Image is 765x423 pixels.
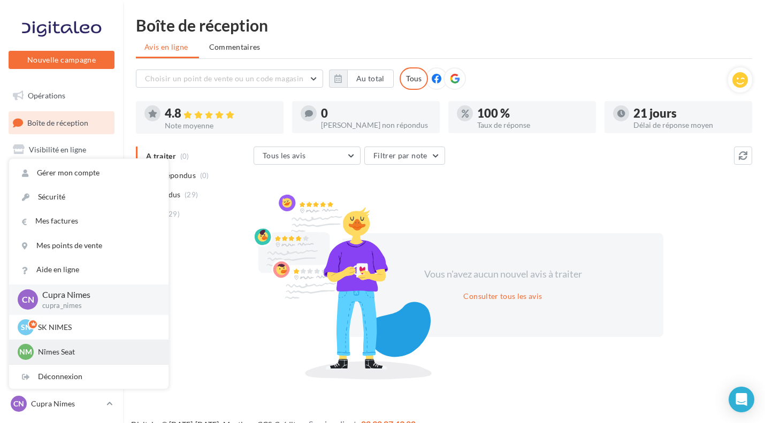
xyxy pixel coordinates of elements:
[6,245,117,267] a: Calendrier
[166,210,180,218] span: (29)
[42,301,151,311] p: cupra_nimes
[9,234,169,258] a: Mes points de vente
[6,165,117,188] a: Campagnes
[254,147,361,165] button: Tous les avis
[321,107,431,119] div: 0
[6,84,117,107] a: Opérations
[31,398,102,409] p: Cupra Nimes
[9,161,169,185] a: Gérer mon compte
[329,70,394,88] button: Au total
[27,118,88,127] span: Boîte de réception
[38,347,156,357] p: Nîmes Seat
[165,107,275,120] div: 4.8
[6,272,117,303] a: PLV et print personnalisable
[13,398,24,409] span: CN
[411,267,595,281] div: Vous n'avez aucun nouvel avis à traiter
[200,171,209,180] span: (0)
[165,122,275,129] div: Note moyenne
[729,387,754,412] div: Open Intercom Messenger
[6,139,117,161] a: Visibilité en ligne
[136,70,323,88] button: Choisir un point de vente ou un code magasin
[6,192,117,214] a: Contacts
[22,294,34,306] span: CN
[263,151,306,160] span: Tous les avis
[477,107,587,119] div: 100 %
[9,365,169,389] div: Déconnexion
[400,67,428,90] div: Tous
[633,107,744,119] div: 21 jours
[28,91,65,100] span: Opérations
[9,185,169,209] a: Sécurité
[364,147,445,165] button: Filtrer par note
[21,322,31,333] span: SN
[42,289,151,301] p: Cupra Nimes
[209,42,261,52] span: Commentaires
[29,145,86,154] span: Visibilité en ligne
[633,121,744,129] div: Délai de réponse moyen
[19,347,32,357] span: Nm
[145,74,303,83] span: Choisir un point de vente ou un code magasin
[6,218,117,241] a: Médiathèque
[185,190,198,199] span: (29)
[6,307,117,339] a: Campagnes DataOnDemand
[38,322,156,333] p: SK NIMES
[9,258,169,282] a: Aide en ligne
[9,51,114,69] button: Nouvelle campagne
[347,70,394,88] button: Au total
[459,290,546,303] button: Consulter tous les avis
[6,111,117,134] a: Boîte de réception
[9,209,169,233] a: Mes factures
[146,170,196,181] span: Non répondus
[321,121,431,129] div: [PERSON_NAME] non répondus
[136,17,752,33] div: Boîte de réception
[477,121,587,129] div: Taux de réponse
[9,394,114,414] a: CN Cupra Nimes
